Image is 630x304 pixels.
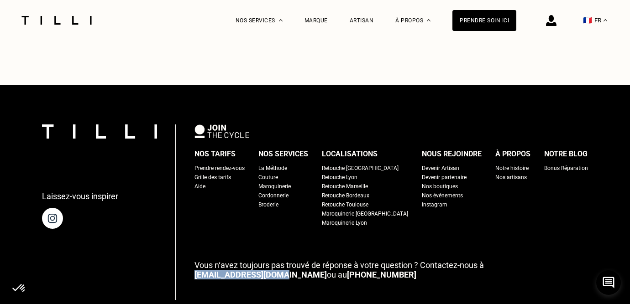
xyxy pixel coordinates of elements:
[322,164,399,173] a: Retouche [GEOGRAPHIC_DATA]
[194,270,327,279] a: [EMAIL_ADDRESS][DOMAIN_NAME]
[42,191,118,201] p: Laissez-vous inspirer
[422,164,459,173] a: Devenir Artisan
[258,191,289,200] a: Cordonnerie
[322,218,367,227] a: Maroquinerie Lyon
[304,17,328,24] a: Marque
[322,191,369,200] a: Retouche Bordeaux
[322,200,368,209] a: Retouche Toulouse
[544,147,588,161] div: Notre blog
[422,191,463,200] a: Nos événements
[347,270,416,279] a: [PHONE_NUMBER]
[322,209,408,218] a: Maroquinerie [GEOGRAPHIC_DATA]
[194,173,231,182] a: Grille des tarifs
[42,208,63,229] img: page instagram de Tilli une retoucherie à domicile
[258,147,308,161] div: Nos services
[194,182,205,191] a: Aide
[604,19,607,21] img: menu déroulant
[194,260,484,270] span: Vous n‘avez toujours pas trouvé de réponse à votre question ? Contactez-nous à
[546,15,556,26] img: icône connexion
[279,19,283,21] img: Menu déroulant
[194,260,588,279] p: ou au
[322,147,378,161] div: Localisations
[422,147,482,161] div: Nous rejoindre
[452,10,516,31] a: Prendre soin ici
[322,173,357,182] a: Retouche Lyon
[258,173,278,182] a: Couture
[194,147,236,161] div: Nos tarifs
[495,164,529,173] a: Notre histoire
[18,16,95,25] img: Logo du service de couturière Tilli
[322,182,368,191] a: Retouche Marseille
[194,164,245,173] a: Prendre rendez-vous
[258,200,278,209] a: Broderie
[495,173,527,182] a: Nos artisans
[258,164,287,173] a: La Méthode
[422,182,458,191] a: Nos boutiques
[350,17,374,24] a: Artisan
[427,19,430,21] img: Menu déroulant à propos
[422,173,467,182] a: Devenir partenaire
[194,124,249,138] img: logo Join The Cycle
[422,200,447,209] a: Instagram
[583,16,592,25] span: 🇫🇷
[544,164,588,173] a: Bonus Réparation
[42,124,157,139] img: logo Tilli
[258,182,291,191] a: Maroquinerie
[495,147,530,161] div: À propos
